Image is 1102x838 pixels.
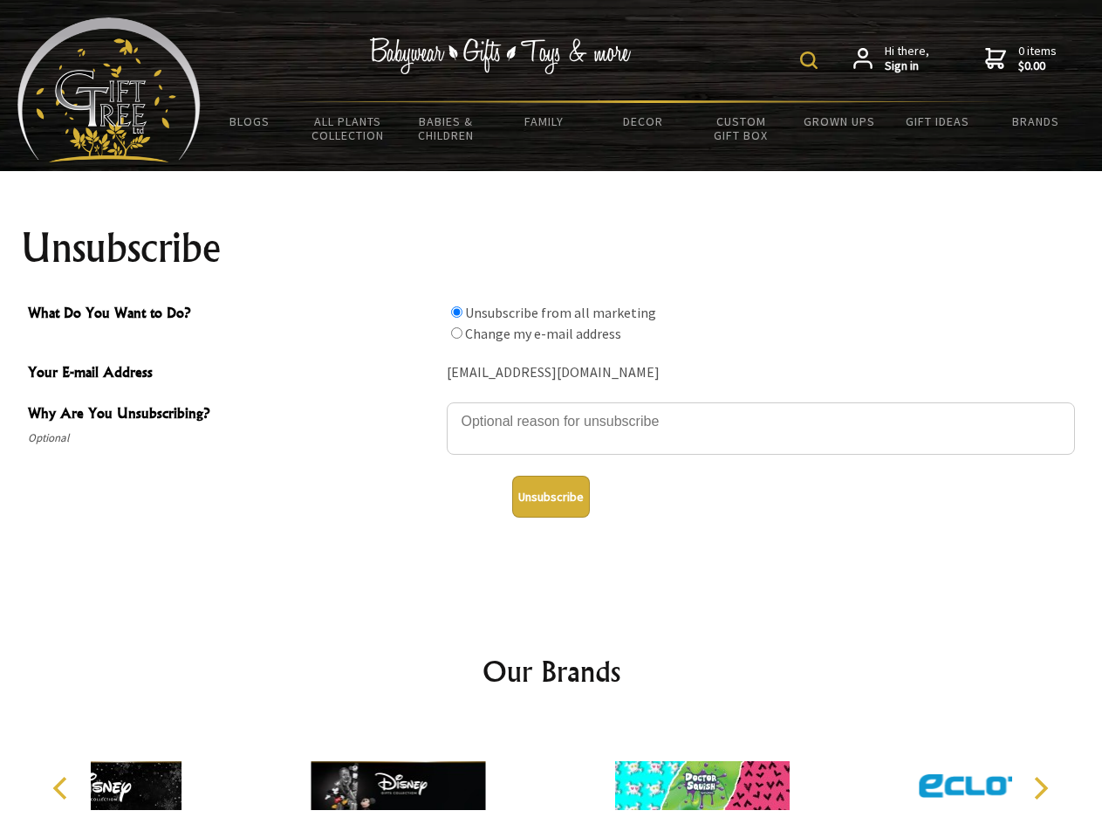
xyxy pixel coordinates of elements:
[35,650,1068,692] h2: Our Brands
[44,769,82,807] button: Previous
[790,103,888,140] a: Grown Ups
[692,103,791,154] a: Custom Gift Box
[397,103,496,154] a: Babies & Children
[465,325,621,342] label: Change my e-mail address
[888,103,987,140] a: Gift Ideas
[451,306,462,318] input: What Do You Want to Do?
[299,103,398,154] a: All Plants Collection
[451,327,462,339] input: What Do You Want to Do?
[370,38,632,74] img: Babywear - Gifts - Toys & more
[28,428,438,449] span: Optional
[496,103,594,140] a: Family
[21,227,1082,269] h1: Unsubscribe
[512,476,590,518] button: Unsubscribe
[885,44,929,74] span: Hi there,
[800,52,818,69] img: product search
[853,44,929,74] a: Hi there,Sign in
[1018,58,1057,74] strong: $0.00
[17,17,201,162] img: Babyware - Gifts - Toys and more...
[447,402,1075,455] textarea: Why Are You Unsubscribing?
[28,402,438,428] span: Why Are You Unsubscribing?
[1021,769,1059,807] button: Next
[28,361,438,387] span: Your E-mail Address
[465,304,656,321] label: Unsubscribe from all marketing
[1018,43,1057,74] span: 0 items
[985,44,1057,74] a: 0 items$0.00
[447,360,1075,387] div: [EMAIL_ADDRESS][DOMAIN_NAME]
[201,103,299,140] a: BLOGS
[28,302,438,327] span: What Do You Want to Do?
[593,103,692,140] a: Decor
[987,103,1085,140] a: Brands
[885,58,929,74] strong: Sign in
